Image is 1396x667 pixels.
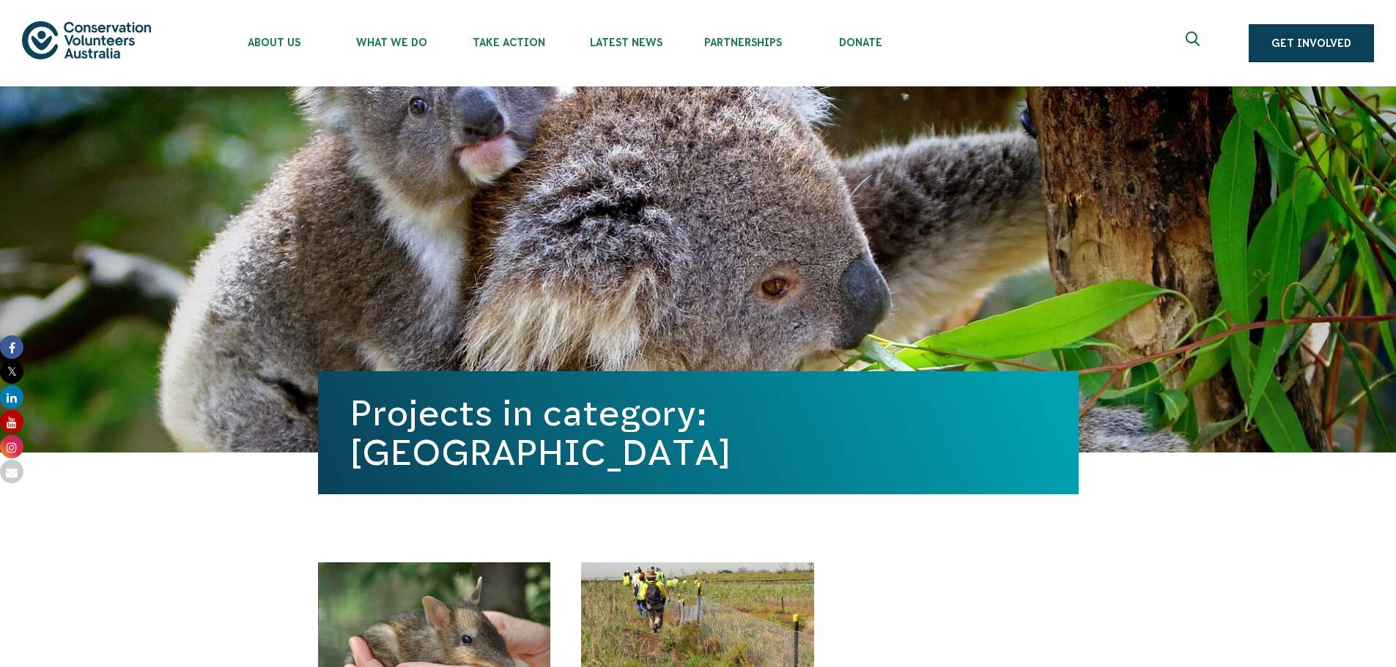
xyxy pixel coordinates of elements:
button: Expand search box Close search box [1177,26,1212,61]
span: About Us [215,37,333,48]
h1: Projects in category: [GEOGRAPHIC_DATA] [350,393,1046,472]
span: Take Action [450,37,567,48]
span: What We Do [333,37,450,48]
span: Donate [802,37,919,48]
span: Partnerships [684,37,802,48]
a: Get Involved [1249,24,1374,62]
span: Latest News [567,37,684,48]
img: logo.svg [22,21,151,59]
span: Expand search box [1186,31,1204,55]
